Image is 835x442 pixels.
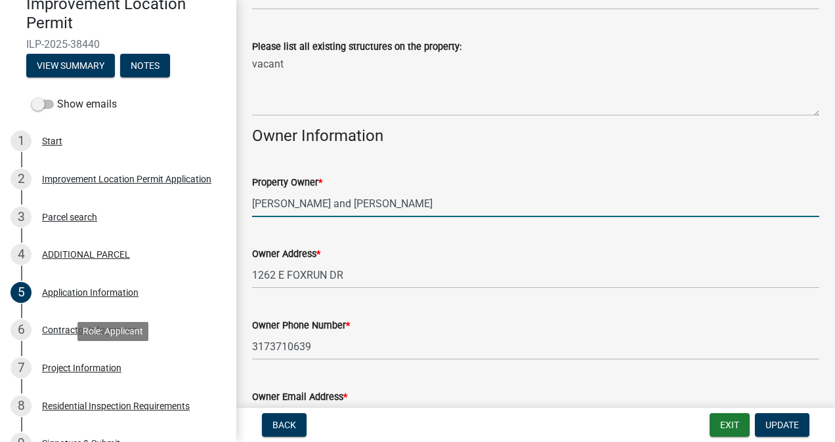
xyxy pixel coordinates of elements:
div: 5 [11,282,32,303]
label: Owner Address [252,250,320,259]
button: Exit [710,413,750,437]
div: Role: Applicant [77,322,148,341]
span: Back [272,420,296,430]
span: ILP-2025-38440 [26,38,210,50]
div: Parcel search [42,212,97,222]
h4: Owner Information [252,127,819,146]
wm-modal-confirm: Summary [26,61,115,71]
div: Improvement Location Permit Application [42,174,211,184]
div: ADDITIONAL PARCEL [42,250,130,259]
label: Property Owner [252,178,322,188]
div: Start [42,136,62,146]
label: Owner Phone Number [252,321,350,331]
div: 7 [11,357,32,378]
div: 2 [11,169,32,190]
div: 8 [11,395,32,416]
div: Project Information [42,363,121,372]
wm-modal-confirm: Notes [120,61,170,71]
div: 4 [11,244,32,265]
button: Notes [120,54,170,77]
label: Show emails [32,96,117,112]
div: 1 [11,131,32,151]
div: 6 [11,319,32,340]
div: Residential Inspection Requirements [42,401,190,411]
label: Please list all existing structures on the property: [252,43,461,52]
span: Update [765,420,799,430]
div: 3 [11,207,32,228]
button: Back [262,413,307,437]
button: View Summary [26,54,115,77]
label: Owner Email Address [252,393,347,402]
button: Update [755,413,809,437]
div: Application Information [42,288,139,297]
div: Contractor Information [42,325,137,334]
